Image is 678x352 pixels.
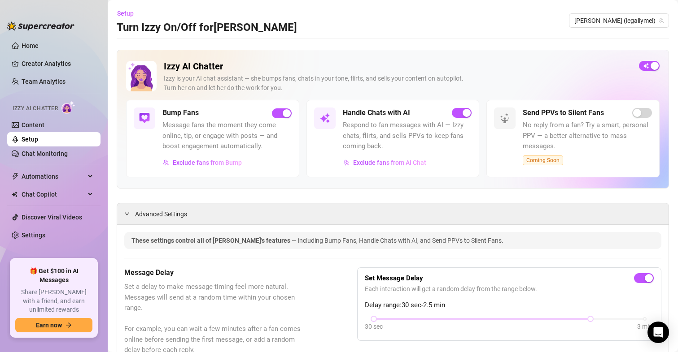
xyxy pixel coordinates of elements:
img: svg%3e [343,159,350,166]
span: Advanced Settings [135,209,187,219]
span: These settings control all of [PERSON_NAME]'s features [131,237,292,244]
div: expanded [124,209,135,219]
span: Message fans the moment they come online, tip, or engage with posts — and boost engagement automa... [162,120,292,152]
button: Exclude fans from AI Chat [343,155,427,170]
button: Exclude fans from Bump [162,155,242,170]
div: Izzy is your AI chat assistant — she bumps fans, chats in your tone, flirts, and sells your conte... [164,74,632,93]
span: team [659,18,664,23]
img: svg%3e [319,113,330,124]
span: No reply from a fan? Try a smart, personal PPV — a better alternative to mass messages. [523,120,652,152]
span: thunderbolt [12,173,19,180]
span: Delay range: 30 sec - 2.5 min [365,300,654,311]
h5: Send PPVs to Silent Fans [523,107,604,118]
span: Earn now [36,322,62,329]
a: Content [22,121,44,129]
span: Respond to fan messages with AI — Izzy chats, flirts, and sells PPVs to keep fans coming back. [343,120,472,152]
span: Automations [22,169,85,184]
span: Setup [117,10,134,17]
a: Discover Viral Videos [22,214,82,221]
a: Team Analytics [22,78,66,85]
span: arrow-right [66,322,72,328]
button: Earn nowarrow-right [15,318,92,332]
img: svg%3e [139,113,150,124]
span: expanded [124,211,130,216]
a: Settings [22,232,45,239]
h5: Message Delay [124,267,312,278]
img: Izzy AI Chatter [126,61,157,91]
span: Each interaction will get a random delay from the range below. [365,284,654,294]
div: 3 min [637,322,652,331]
a: Setup [22,136,38,143]
a: Home [22,42,39,49]
img: svg%3e [163,159,169,166]
div: 30 sec [365,322,383,331]
span: Izzy AI Chatter [13,104,58,113]
h5: Bump Fans [162,107,199,118]
span: — including Bump Fans, Handle Chats with AI, and Send PPVs to Silent Fans. [292,237,503,244]
img: logo-BBDzfeDw.svg [7,21,74,30]
h2: Izzy AI Chatter [164,61,632,72]
span: Share [PERSON_NAME] with a friend, and earn unlimited rewards [15,288,92,314]
span: Exclude fans from Bump [173,159,242,166]
a: Chat Monitoring [22,150,68,157]
img: svg%3e [499,113,510,124]
div: Open Intercom Messenger [647,322,669,343]
button: Setup [117,6,141,21]
h5: Handle Chats with AI [343,107,410,118]
span: Chat Copilot [22,187,85,202]
h3: Turn Izzy On/Off for [PERSON_NAME] [117,21,297,35]
strong: Set Message Delay [365,274,423,282]
span: 🎁 Get $100 in AI Messages [15,267,92,284]
span: Exclude fans from AI Chat [353,159,426,166]
img: Chat Copilot [12,191,17,197]
span: Melanie (legallymel) [574,14,664,27]
span: Coming Soon [523,155,563,165]
img: AI Chatter [61,101,75,114]
a: Creator Analytics [22,56,93,71]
